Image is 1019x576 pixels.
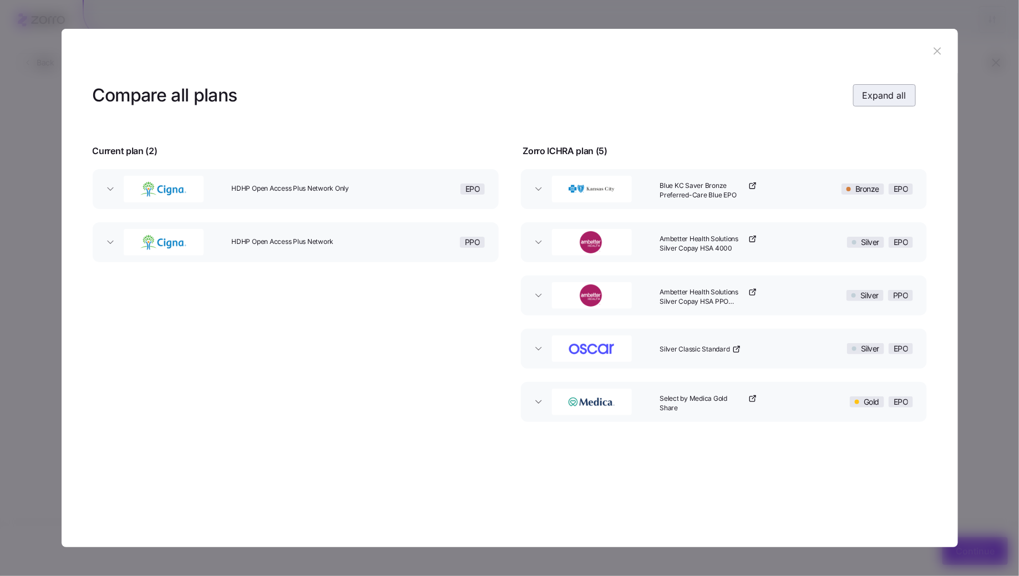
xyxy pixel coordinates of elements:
span: Ambetter Health Solutions Silver Copay HSA 4000 [660,235,746,253]
a: Silver Classic Standard [660,345,741,354]
button: OscarSilver Classic StandardSilverEPO [521,329,927,369]
span: PPO [893,290,909,300]
img: Ambetter [553,231,631,253]
span: EPO [894,344,909,354]
span: Gold [864,397,879,407]
button: AmbetterAmbetter Health Solutions Silver Copay HSA 4000SilverEPO [521,222,927,262]
span: Blue KC Saver Bronze Preferred-Care Blue EPO [660,181,746,200]
span: EPO [894,184,909,194]
a: Blue KC Saver Bronze Preferred-Care Blue EPO [660,181,757,200]
img: Cigna [125,178,202,200]
span: EPO [894,397,909,407]
button: CignaHDHP Open Access Plus NetworkPPO [93,222,499,262]
button: CignaHDHP Open Access Plus Network OnlyEPO [93,169,499,209]
a: Ambetter Health Solutions Silver Copay HSA PPO 4000 [660,288,757,307]
h3: Compare all plans [93,83,237,108]
a: Ambetter Health Solutions Silver Copay HSA 4000 [660,235,757,253]
span: Current plan ( 2 ) [93,144,158,158]
span: PPO [465,237,480,247]
span: Ambetter Health Solutions Silver Copay HSA PPO 4000 [660,288,746,307]
span: Zorro ICHRA plan ( 5 ) [523,144,608,158]
span: EPO [894,237,909,247]
span: HDHP Open Access Plus Network [231,237,364,247]
img: BlueCross BlueShield of Kansas City [553,178,631,200]
button: MedicaSelect by Medica Gold ShareGoldEPO [521,382,927,422]
span: EPO [465,184,480,194]
img: Cigna [125,231,202,253]
button: Expand all [853,84,916,106]
span: Select by Medica Gold Share [660,394,746,413]
span: HDHP Open Access Plus Network Only [231,184,364,193]
img: Oscar [553,338,631,360]
img: Medica [553,391,631,413]
span: Bronze [855,184,879,194]
span: Expand all [863,89,906,102]
a: Select by Medica Gold Share [660,394,757,413]
button: BlueCross BlueShield of Kansas CityBlue KC Saver Bronze Preferred-Care Blue EPOBronzeEPO [521,169,927,209]
img: Ambetter [553,284,631,307]
button: AmbetterAmbetter Health Solutions Silver Copay HSA PPO 4000SilverPPO [521,276,927,315]
span: Silver [861,237,879,247]
span: Silver [860,290,879,300]
span: Silver [861,344,879,354]
span: Silver Classic Standard [660,345,729,354]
